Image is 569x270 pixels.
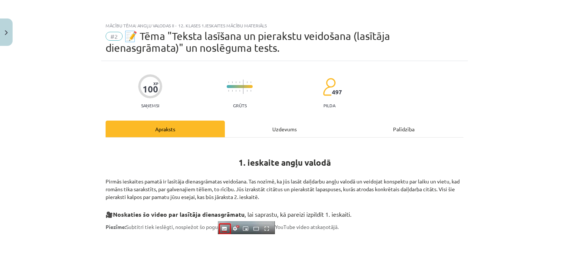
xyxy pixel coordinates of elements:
[250,90,251,92] img: icon-short-line-57e1e144782c952c97e751825c79c345078a6d821885a25fce030b3d8c18986b.svg
[138,103,162,108] p: Saņemsi
[239,90,240,92] img: icon-short-line-57e1e144782c952c97e751825c79c345078a6d821885a25fce030b3d8c18986b.svg
[106,223,126,230] strong: Piezīme:
[106,23,463,28] div: Mācību tēma: Angļu valodas ii - 12. klases 1.ieskaites mācību materiāls
[228,81,229,83] img: icon-short-line-57e1e144782c952c97e751825c79c345078a6d821885a25fce030b3d8c18986b.svg
[5,30,8,35] img: icon-close-lesson-0947bae3869378f0d4975bcd49f059093ad1ed9edebbc8119c70593378902aed.svg
[323,103,335,108] p: pilda
[106,205,463,219] h3: 🎥 , lai saprastu, kā pareizi izpildīt 1. ieskaiti.
[243,80,244,94] img: icon-long-line-d9ea69661e0d244f92f715978eff75569469978d946b2353a9bb055b3ed8787d.svg
[239,81,240,83] img: icon-short-line-57e1e144782c952c97e751825c79c345078a6d821885a25fce030b3d8c18986b.svg
[332,89,342,95] span: 497
[106,121,225,137] div: Apraksts
[225,121,344,137] div: Uzdevums
[106,170,463,201] p: Pirmās ieskaites pamatā ir lasītāja dienasgrāmatas veidošana. Tas nozīmē, ka jūs lasāt daiļdarbu ...
[153,81,158,85] span: XP
[143,84,158,94] div: 100
[323,78,336,96] img: students-c634bb4e5e11cddfef0936a35e636f08e4e9abd3cc4e673bd6f9a4125e45ecb1.svg
[106,32,123,41] span: #2
[250,81,251,83] img: icon-short-line-57e1e144782c952c97e751825c79c345078a6d821885a25fce030b3d8c18986b.svg
[236,90,236,92] img: icon-short-line-57e1e144782c952c97e751825c79c345078a6d821885a25fce030b3d8c18986b.svg
[113,210,244,218] strong: Noskaties šo video par lasītāja dienasgrāmatu
[228,90,229,92] img: icon-short-line-57e1e144782c952c97e751825c79c345078a6d821885a25fce030b3d8c18986b.svg
[106,223,339,230] span: Subtitri tiek ieslēgti, nospiežot šo pogu YouTube video atskaņotājā.
[233,103,247,108] p: Grūts
[106,30,390,54] span: 📝 Tēma "Teksta lasīšana un pierakstu veidošana (lasītāja dienasgrāmata)" un noslēguma tests.
[236,81,236,83] img: icon-short-line-57e1e144782c952c97e751825c79c345078a6d821885a25fce030b3d8c18986b.svg
[344,121,463,137] div: Palīdzība
[239,157,331,168] strong: 1. ieskaite angļu valodā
